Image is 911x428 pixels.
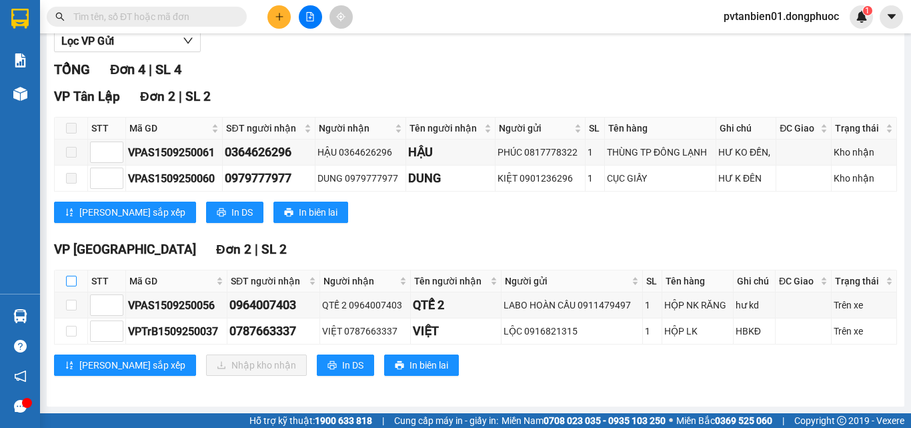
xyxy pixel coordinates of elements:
[11,9,29,29] img: logo-vxr
[267,5,291,29] button: plus
[394,413,498,428] span: Cung cấp máy in - giấy in:
[411,292,502,318] td: QTẾ 2
[54,355,196,376] button: sort-ascending[PERSON_NAME] sắp xếp
[499,121,572,136] span: Người gửi
[736,324,773,339] div: HBKĐ
[837,416,846,425] span: copyright
[588,145,602,160] div: 1
[105,7,183,19] strong: ĐỒNG PHƯỚC
[126,292,227,318] td: VPAS1509250056
[128,323,225,340] div: VPTrB1509250037
[88,270,126,292] th: STT
[322,298,408,312] div: QTẾ 2 0964007403
[183,35,193,46] span: down
[782,413,784,428] span: |
[886,11,898,23] span: caret-down
[79,358,185,373] span: [PERSON_NAME] sắp xếp
[329,5,353,29] button: aim
[834,171,894,186] div: Kho nhận
[413,322,499,341] div: VIỆT
[284,208,293,218] span: printer
[229,322,317,341] div: 0787663337
[299,205,337,220] span: In biên lai
[713,8,850,25] span: pvtanbien01.dongphuoc
[79,205,185,220] span: [PERSON_NAME] sắp xếp
[736,298,773,312] div: hư kd
[67,85,140,95] span: VPTB1509250005
[664,324,731,339] div: HỘP LK
[299,5,322,29] button: file-add
[155,61,181,77] span: SL 4
[73,9,231,24] input: Tìm tên, số ĐT hoặc mã đơn
[317,145,403,160] div: HẬU 0364626296
[605,118,716,140] th: Tên hàng
[179,89,182,104] span: |
[607,145,714,160] div: THÙNG TP ĐÔNG LẠNH
[4,86,139,94] span: [PERSON_NAME]:
[226,121,301,136] span: SĐT người nhận
[14,340,27,353] span: question-circle
[54,242,196,257] span: VP [GEOGRAPHIC_DATA]
[105,21,179,38] span: Bến xe [GEOGRAPHIC_DATA]
[336,12,345,21] span: aim
[229,296,317,314] div: 0964007403
[863,6,872,15] sup: 1
[327,361,337,371] span: printer
[249,413,372,428] span: Hỗ trợ kỹ thuật:
[185,89,211,104] span: SL 2
[586,118,605,140] th: SL
[5,8,64,67] img: logo
[664,298,731,312] div: HỘP NK RĂNG
[105,40,183,57] span: 01 Võ Văn Truyện, KP.1, Phường 2
[206,202,263,223] button: printerIn DS
[718,145,774,160] div: HƯ KO ĐỀN,
[676,413,772,428] span: Miền Bắc
[322,324,408,339] div: VIỆT 0787663337
[544,415,666,426] strong: 0708 023 035 - 0935 103 250
[504,298,640,312] div: LABO HOÀN CẦU 0911479497
[14,400,27,413] span: message
[126,318,227,345] td: VPTrB1509250037
[29,97,81,105] span: 13:24:22 [DATE]
[409,121,482,136] span: Tên người nhận
[865,6,870,15] span: 1
[395,361,404,371] span: printer
[834,298,894,312] div: Trên xe
[231,274,306,288] span: SĐT người nhận
[406,140,496,166] td: HẬU
[498,145,583,160] div: PHÚC 0817778322
[715,415,772,426] strong: 0369 525 060
[126,166,223,192] td: VPAS1509250060
[105,59,163,67] span: Hotline: 19001152
[734,270,776,292] th: Ghi chú
[669,418,673,423] span: ⚪️
[382,413,384,428] span: |
[607,171,714,186] div: CỤC GIẤY
[305,12,315,21] span: file-add
[129,274,213,288] span: Mã GD
[645,324,660,339] div: 1
[835,121,883,136] span: Trạng thái
[129,121,209,136] span: Mã GD
[662,270,734,292] th: Tên hàng
[856,11,868,23] img: icon-new-feature
[834,324,894,339] div: Trên xe
[223,140,315,166] td: 0364626296
[645,298,660,312] div: 1
[227,318,320,345] td: 0787663337
[217,208,226,218] span: printer
[13,53,27,67] img: solution-icon
[409,358,448,373] span: In biên lai
[716,118,776,140] th: Ghi chú
[261,242,287,257] span: SL 2
[275,12,284,21] span: plus
[13,87,27,101] img: warehouse-icon
[255,242,258,257] span: |
[216,242,251,257] span: Đơn 2
[384,355,459,376] button: printerIn biên lai
[36,72,163,83] span: -----------------------------------------
[54,202,196,223] button: sort-ascending[PERSON_NAME] sắp xếp
[206,355,307,376] button: downloadNhập kho nhận
[61,33,114,49] span: Lọc VP Gửi
[342,358,363,373] span: In DS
